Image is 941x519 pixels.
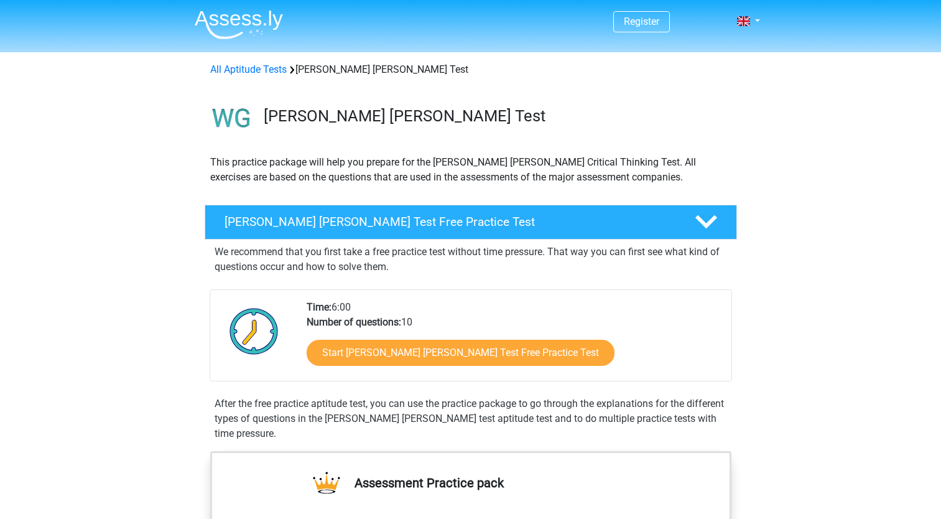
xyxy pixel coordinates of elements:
[215,245,727,274] p: We recommend that you first take a free practice test without time pressure. That way you can fir...
[200,205,742,240] a: [PERSON_NAME] [PERSON_NAME] Test Free Practice Test
[210,396,732,441] div: After the free practice aptitude test, you can use the practice package to go through the explana...
[225,215,675,229] h4: [PERSON_NAME] [PERSON_NAME] Test Free Practice Test
[205,92,258,145] img: watson glaser test
[205,62,736,77] div: [PERSON_NAME] [PERSON_NAME] Test
[297,300,731,381] div: 6:00 10
[307,301,331,313] b: Time:
[210,155,731,185] p: This practice package will help you prepare for the [PERSON_NAME] [PERSON_NAME] Critical Thinking...
[264,106,727,126] h3: [PERSON_NAME] [PERSON_NAME] Test
[624,16,659,27] a: Register
[210,63,287,75] a: All Aptitude Tests
[307,340,614,366] a: Start [PERSON_NAME] [PERSON_NAME] Test Free Practice Test
[223,300,285,362] img: Clock
[307,316,401,328] b: Number of questions:
[195,10,283,39] img: Assessly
